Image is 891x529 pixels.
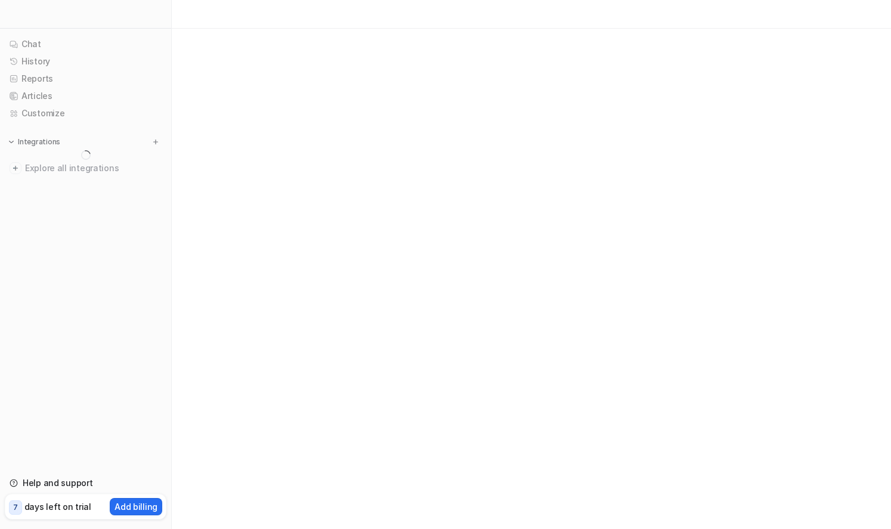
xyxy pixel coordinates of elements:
p: Integrations [18,137,60,147]
span: Explore all integrations [25,159,162,178]
a: Articles [5,88,166,104]
p: Add billing [115,500,157,513]
img: explore all integrations [10,162,21,174]
a: Explore all integrations [5,160,166,177]
p: days left on trial [24,500,91,513]
button: Add billing [110,498,162,515]
a: Customize [5,105,166,122]
img: expand menu [7,138,16,146]
a: Reports [5,70,166,87]
p: 7 [13,502,18,513]
a: Chat [5,36,166,52]
img: menu_add.svg [151,138,160,146]
button: Integrations [5,136,64,148]
a: Help and support [5,475,166,491]
a: History [5,53,166,70]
